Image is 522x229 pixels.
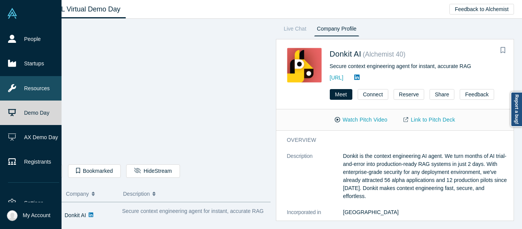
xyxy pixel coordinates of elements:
span: Description [123,186,150,202]
a: Donkit AI [65,212,86,218]
img: Michelle Ann Chua's Account [7,210,18,221]
img: Alchemist Vault Logo [7,8,18,19]
a: [URL] [330,75,344,81]
span: Secure context engineering agent for instant, accurate RAG [122,208,264,214]
small: ( Alchemist 40 ) [363,50,405,58]
button: Share [430,89,454,100]
iframe: Alchemist Class XL Demo Day: Vault [32,25,270,159]
a: Link to Pitch Deck [396,113,463,127]
a: Report a bug! [511,92,522,127]
a: Class XL Virtual Demo Day [32,0,126,18]
button: HideStream [126,164,180,178]
button: My Account [7,210,50,221]
a: Company Profile [314,24,359,36]
dt: Incorporated in [287,208,343,224]
button: Bookmark [498,45,508,56]
div: Secure context engineering agent for instant, accurate RAG [330,62,503,70]
button: Bookmarked [68,164,121,178]
button: Reserve [394,89,424,100]
span: My Account [23,211,50,219]
button: Company [66,186,115,202]
span: Company [66,186,89,202]
button: Watch Pitch Video [327,113,396,127]
h3: overview [287,136,498,144]
button: Feedback to Alchemist [449,4,514,15]
dt: Description [287,152,343,208]
a: Donkit AI [330,50,362,58]
p: Donkit is the context engineering AI agent. We turn months of AI trial-and-error into production-... [343,152,509,200]
button: Description [123,186,265,202]
img: Donkit AI's Logo [287,48,322,83]
button: Connect [358,89,388,100]
a: Live Chat [281,24,309,36]
button: Meet [330,89,352,100]
button: Feedback [460,89,494,100]
dd: [GEOGRAPHIC_DATA] [343,208,509,216]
